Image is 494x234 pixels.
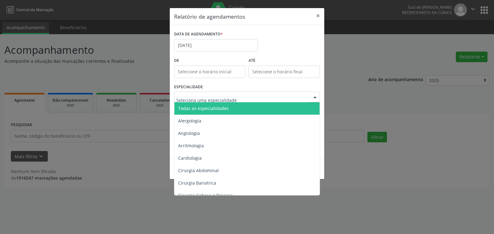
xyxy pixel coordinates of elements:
label: ESPECIALIDADE [174,82,203,92]
h5: Relatório de agendamentos [174,12,245,21]
span: Cirurgia Abdominal [178,167,219,173]
label: De [174,56,245,66]
input: Selecione o horário final [249,66,320,78]
input: Selecione o horário inicial [174,66,245,78]
input: Seleciona uma especialidade [176,94,307,106]
span: Angiologia [178,130,200,136]
span: Cirurgia Bariatrica [178,180,216,186]
input: Selecione uma data ou intervalo [174,39,258,52]
label: DATA DE AGENDAMENTO [174,30,223,39]
span: Arritmologia [178,143,204,149]
span: Alergologia [178,118,201,124]
label: ATÉ [249,56,320,66]
span: Cirurgia Cabeça e Pescoço [178,192,233,198]
span: Cardiologia [178,155,202,161]
span: Todas as especialidades [178,105,229,111]
button: Close [312,8,324,23]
